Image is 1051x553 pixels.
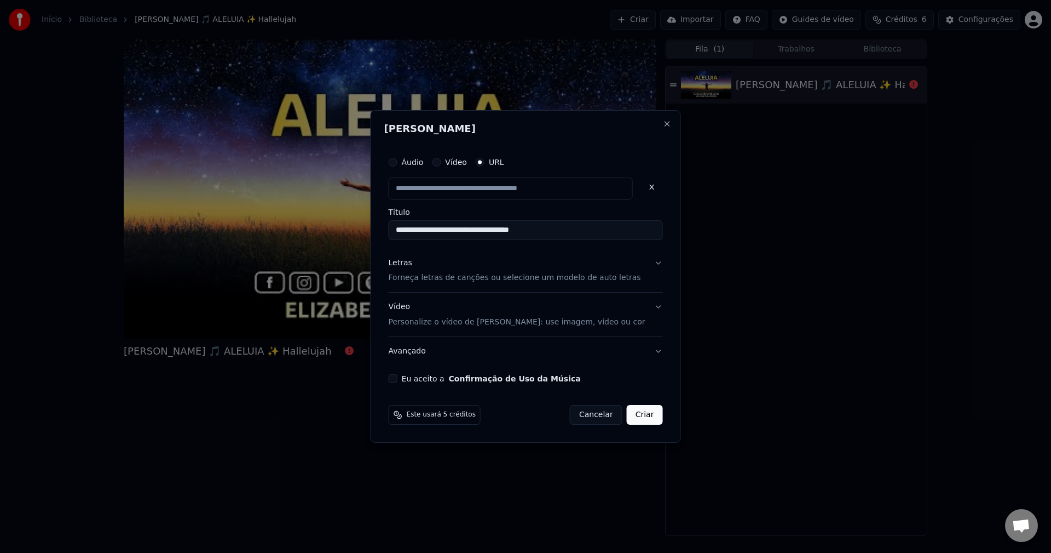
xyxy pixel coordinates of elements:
[389,317,645,328] p: Personalize o vídeo de [PERSON_NAME]: use imagem, vídeo ou cor
[402,158,424,166] label: Áudio
[389,249,663,293] button: LetrasForneça letras de canções ou selecione um modelo de auto letras
[389,302,645,328] div: Vídeo
[627,405,663,425] button: Criar
[389,273,641,284] p: Forneça letras de canções ou selecione um modelo de auto letras
[407,411,476,419] span: Este usará 5 créditos
[389,337,663,366] button: Avançado
[445,158,467,166] label: Vídeo
[570,405,622,425] button: Cancelar
[449,375,581,383] button: Eu aceito a
[402,375,581,383] label: Eu aceito a
[389,293,663,337] button: VídeoPersonalize o vídeo de [PERSON_NAME]: use imagem, vídeo ou cor
[489,158,504,166] label: URL
[389,208,663,216] label: Título
[389,258,412,269] div: Letras
[384,124,667,134] h2: [PERSON_NAME]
